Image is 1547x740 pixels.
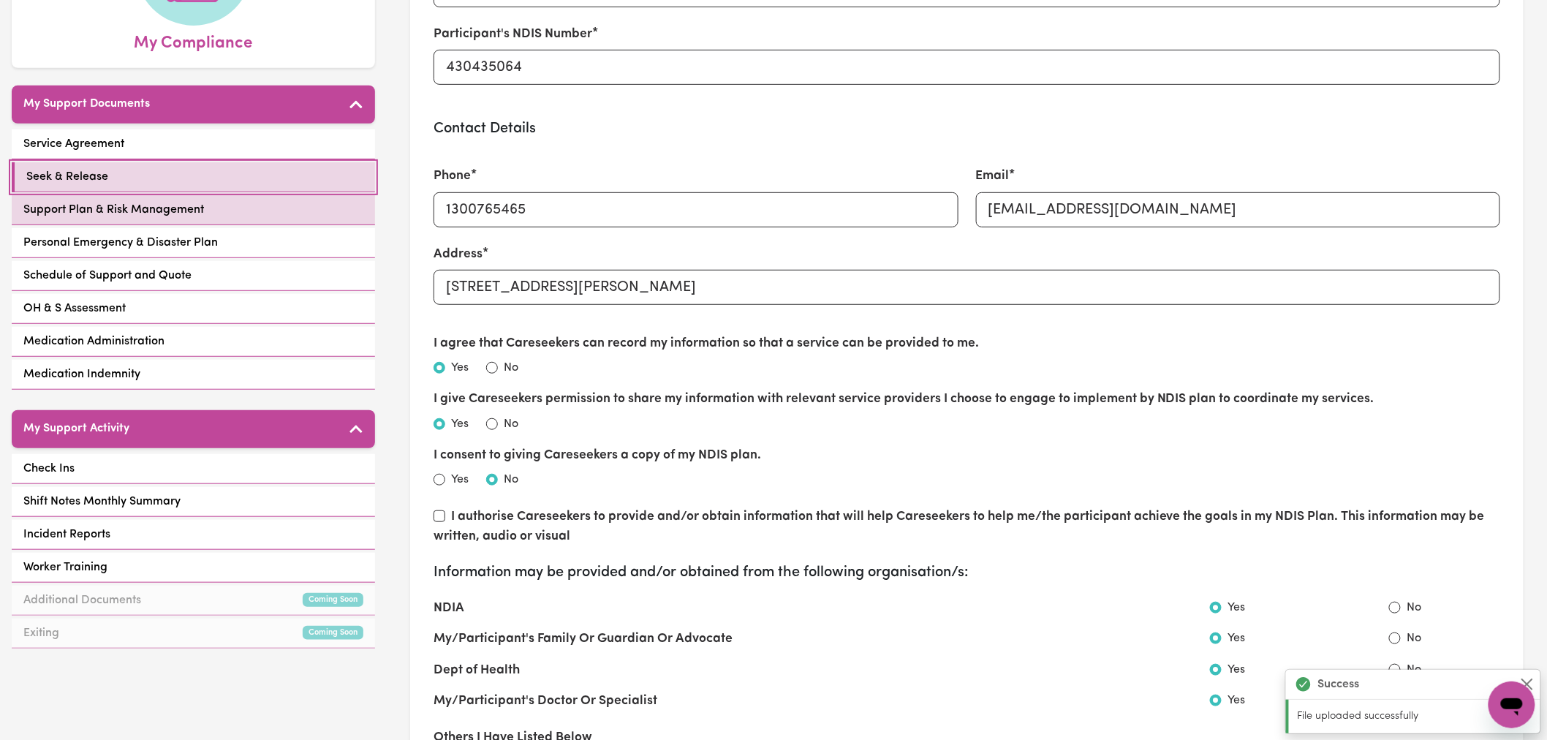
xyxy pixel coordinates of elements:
[1489,682,1535,728] iframe: Button to launch messaging window
[1298,709,1532,725] p: File uploaded successfully
[504,359,518,377] label: No
[451,359,469,377] label: Yes
[434,167,471,186] label: Phone
[12,487,375,517] a: Shift Notes Monthly Summary
[12,553,375,583] a: Worker Training
[23,493,181,510] span: Shift Notes Monthly Summary
[23,135,124,153] span: Service Agreement
[434,245,483,264] label: Address
[1407,661,1421,679] label: No
[12,294,375,324] a: OH & S Assessment
[434,510,1485,542] label: I authorise Careseekers to provide and/or obtain information that will help Careseekers to help m...
[12,360,375,390] a: Medication Indemnity
[12,619,375,649] a: ExitingComing Soon
[12,129,375,159] a: Service Agreement
[12,86,375,124] button: My Support Documents
[23,592,141,609] span: Additional Documents
[434,661,520,680] label: Dept of Health
[12,586,375,616] a: Additional DocumentsComing Soon
[26,168,108,186] span: Seek & Release
[1228,630,1245,647] label: Yes
[1407,599,1421,616] label: No
[12,454,375,484] a: Check Ins
[434,692,657,711] label: My/Participant's Doctor Or Specialist
[23,267,192,284] span: Schedule of Support and Quote
[12,261,375,291] a: Schedule of Support and Quote
[12,520,375,550] a: Incident Reports
[23,366,140,383] span: Medication Indemnity
[1318,676,1360,693] strong: Success
[12,327,375,357] a: Medication Administration
[976,167,1010,186] label: Email
[12,195,375,225] a: Support Plan & Risk Management
[504,471,518,488] label: No
[303,626,363,640] small: Coming Soon
[1228,599,1245,616] label: Yes
[23,234,218,252] span: Personal Emergency & Disaster Plan
[303,593,363,607] small: Coming Soon
[434,599,464,618] label: NDIA
[23,559,107,576] span: Worker Training
[1518,676,1536,693] button: Close
[434,25,592,44] label: Participant's NDIS Number
[23,201,204,219] span: Support Plan & Risk Management
[451,471,469,488] label: Yes
[1228,661,1245,679] label: Yes
[451,415,469,433] label: Yes
[434,334,979,353] label: I agree that Careseekers can record my information so that a service can be provided to me.
[434,390,1374,409] label: I give Careseekers permission to share my information with relevant service providers I choose to...
[434,446,761,465] label: I consent to giving Careseekers a copy of my NDIS plan.
[23,624,59,642] span: Exiting
[23,97,150,111] h5: My Support Documents
[23,526,110,543] span: Incident Reports
[434,630,733,649] label: My/Participant's Family Or Guardian Or Advocate
[434,564,1500,581] h3: Information may be provided and/or obtained from the following organisation/s:
[23,300,126,317] span: OH & S Assessment
[1407,630,1421,647] label: No
[135,26,253,56] span: My Compliance
[504,415,518,433] label: No
[12,228,375,258] a: Personal Emergency & Disaster Plan
[12,410,375,448] button: My Support Activity
[434,120,1500,137] h3: Contact Details
[23,422,129,436] h5: My Support Activity
[12,162,375,192] a: Seek & Release
[23,460,75,477] span: Check Ins
[1228,692,1245,709] label: Yes
[23,333,164,350] span: Medication Administration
